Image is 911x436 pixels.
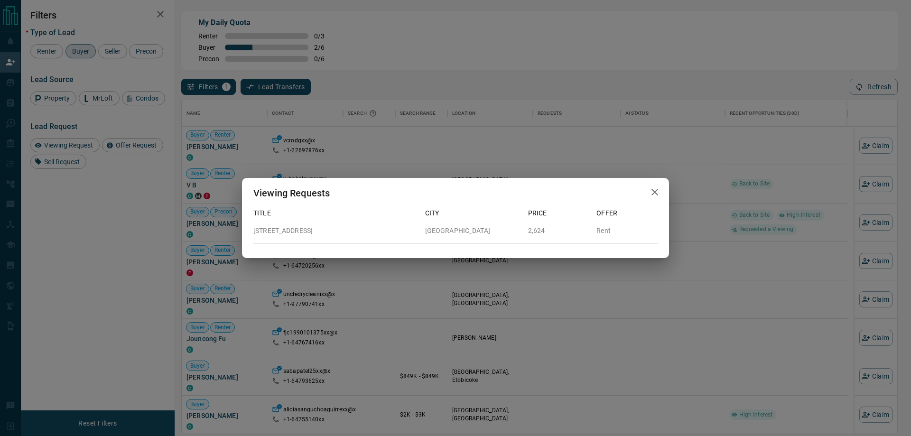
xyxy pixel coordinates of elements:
p: [STREET_ADDRESS] [253,226,418,236]
p: Offer [596,208,658,218]
h2: Viewing Requests [242,178,341,208]
p: 2,624 [528,226,589,236]
p: [GEOGRAPHIC_DATA] [425,226,521,236]
p: Title [253,208,418,218]
p: Rent [596,226,658,236]
p: City [425,208,521,218]
p: Price [528,208,589,218]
